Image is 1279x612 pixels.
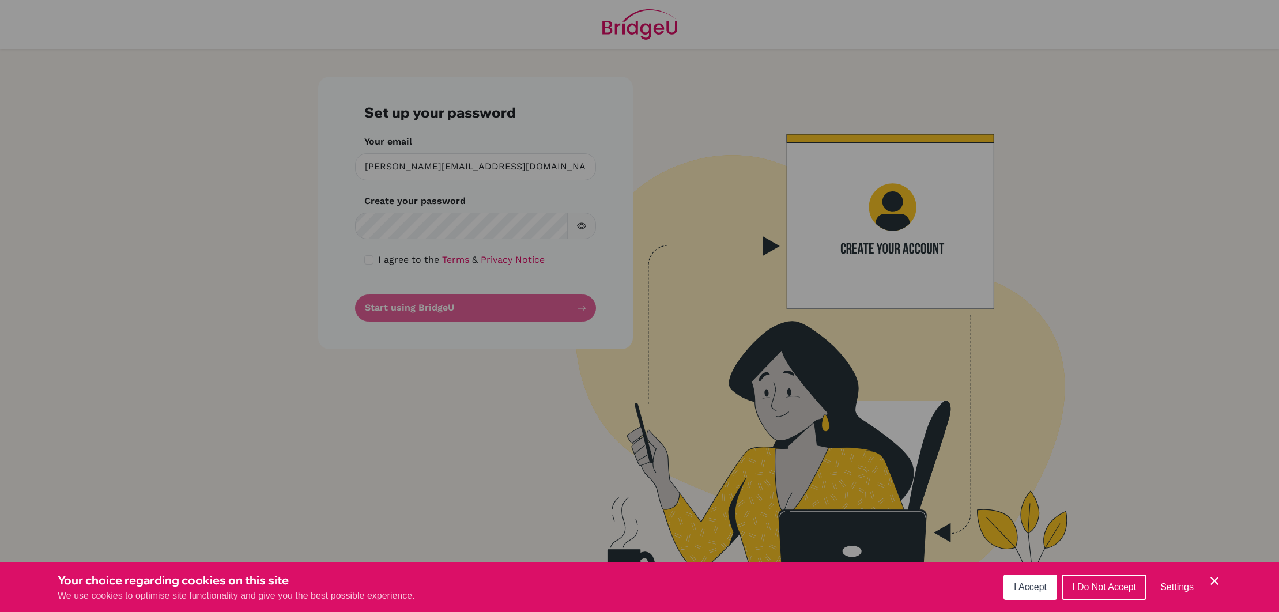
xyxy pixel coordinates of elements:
span: I Do Not Accept [1072,582,1136,592]
button: I Do Not Accept [1062,575,1146,600]
button: I Accept [1003,575,1057,600]
p: We use cookies to optimise site functionality and give you the best possible experience. [58,589,415,603]
button: Settings [1151,576,1203,599]
button: Save and close [1208,574,1221,588]
h3: Your choice regarding cookies on this site [58,572,415,589]
span: Settings [1160,582,1194,592]
span: I Accept [1014,582,1047,592]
